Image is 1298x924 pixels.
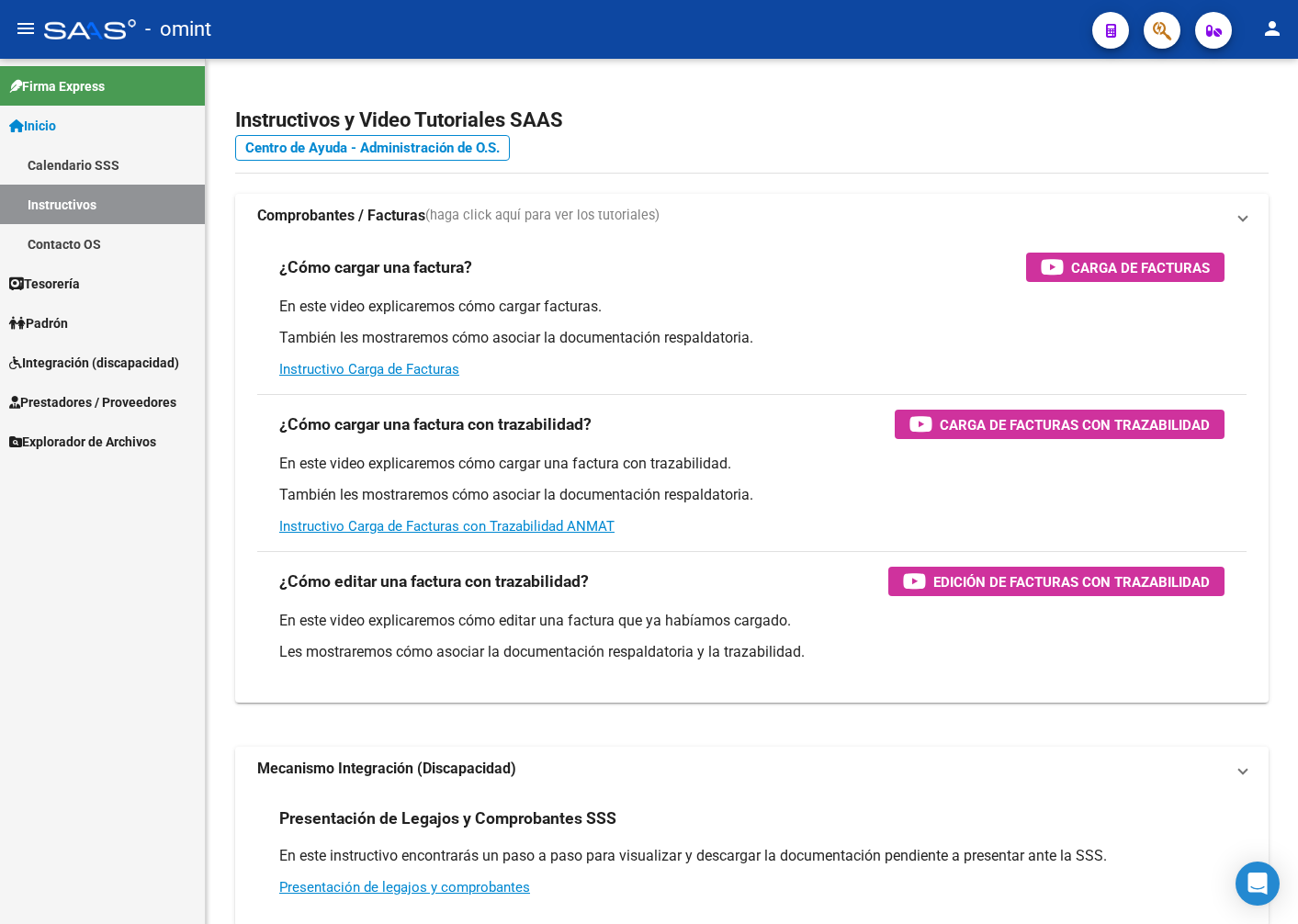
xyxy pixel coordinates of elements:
[235,103,1269,138] h2: Instructivos y Video Tutoriales SAAS
[9,392,176,412] span: Prestadores / Proveedores
[145,9,211,50] span: - omint
[279,846,1225,866] p: En este instructivo encontrarás un paso a paso para visualizar y descargar la documentación pendi...
[1261,17,1283,39] mat-icon: person
[235,238,1269,703] div: Comprobantes / Facturas(haga click aquí para ver los tutoriales)
[888,567,1225,596] button: Edición de Facturas con Trazabilidad
[9,274,80,294] span: Tesorería
[1236,862,1280,906] div: Open Intercom Messenger
[235,135,510,161] a: Centro de Ayuda - Administración de O.S.
[257,759,516,779] strong: Mecanismo Integración (Discapacidad)
[235,194,1269,238] mat-expansion-panel-header: Comprobantes / Facturas(haga click aquí para ver los tutoriales)
[895,410,1225,439] button: Carga de Facturas con Trazabilidad
[279,254,472,280] h3: ¿Cómo cargar una factura?
[279,411,592,437] h3: ¿Cómo cargar una factura con trazabilidad?
[279,454,1225,474] p: En este video explicaremos cómo cargar una factura con trazabilidad.
[279,297,1225,317] p: En este video explicaremos cómo cargar facturas.
[279,361,459,377] a: Instructivo Carga de Facturas
[235,747,1269,791] mat-expansion-panel-header: Mecanismo Integración (Discapacidad)
[279,879,530,896] a: Presentación de legajos y comprobantes
[940,413,1210,436] span: Carga de Facturas con Trazabilidad
[1026,253,1225,282] button: Carga de Facturas
[9,313,68,333] span: Padrón
[15,17,37,39] mat-icon: menu
[279,569,589,594] h3: ¿Cómo editar una factura con trazabilidad?
[1071,256,1210,279] span: Carga de Facturas
[9,432,156,452] span: Explorador de Archivos
[279,518,615,535] a: Instructivo Carga de Facturas con Trazabilidad ANMAT
[279,611,1225,631] p: En este video explicaremos cómo editar una factura que ya habíamos cargado.
[933,570,1210,593] span: Edición de Facturas con Trazabilidad
[279,806,616,831] h3: Presentación de Legajos y Comprobantes SSS
[9,76,105,96] span: Firma Express
[279,642,1225,662] p: Les mostraremos cómo asociar la documentación respaldatoria y la trazabilidad.
[9,116,56,136] span: Inicio
[9,353,179,373] span: Integración (discapacidad)
[257,206,425,226] strong: Comprobantes / Facturas
[425,206,660,226] span: (haga click aquí para ver los tutoriales)
[279,328,1225,348] p: También les mostraremos cómo asociar la documentación respaldatoria.
[279,485,1225,505] p: También les mostraremos cómo asociar la documentación respaldatoria.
